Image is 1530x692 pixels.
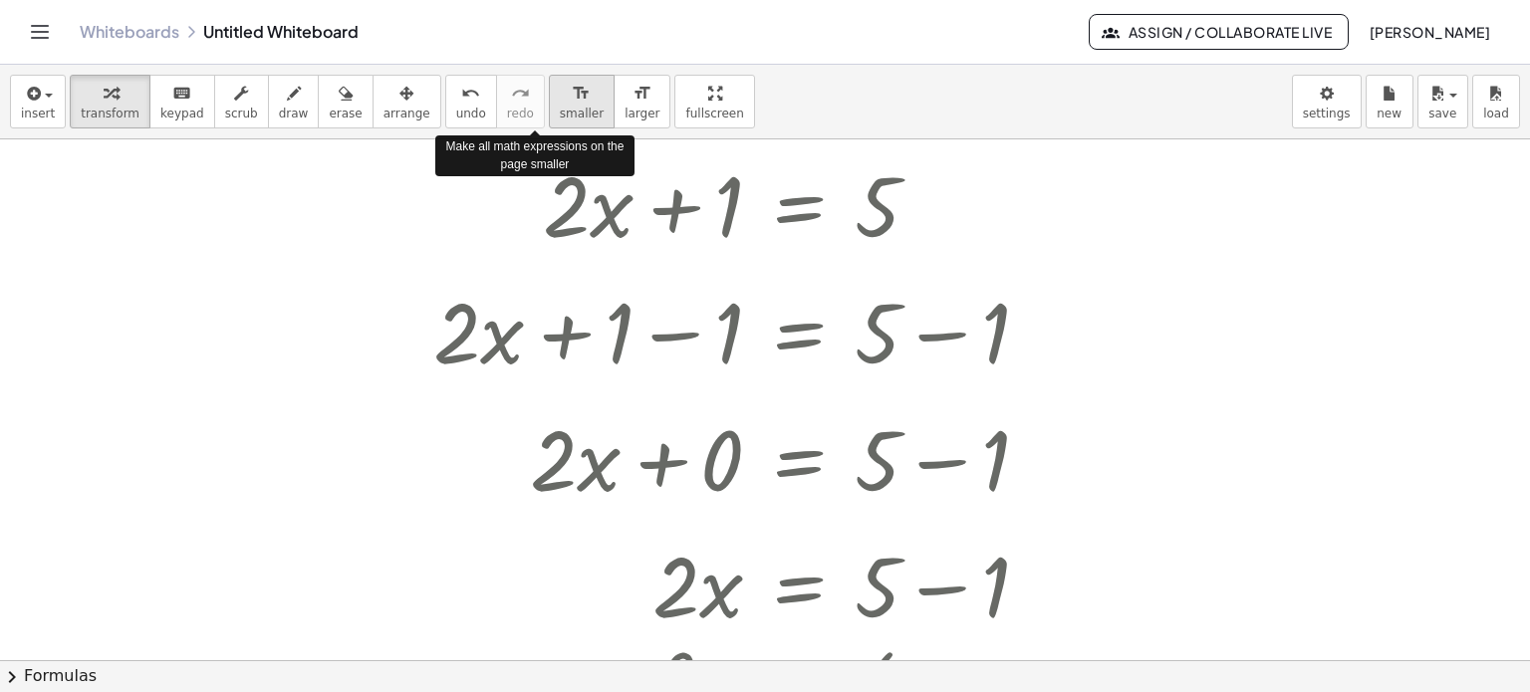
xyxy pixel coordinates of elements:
span: [PERSON_NAME] [1369,23,1490,41]
button: keyboardkeypad [149,75,215,128]
span: load [1483,107,1509,120]
span: smaller [560,107,604,120]
button: transform [70,75,150,128]
button: format_sizesmaller [549,75,615,128]
span: new [1377,107,1402,120]
button: new [1366,75,1413,128]
i: redo [511,82,530,106]
span: fullscreen [685,107,743,120]
button: redoredo [496,75,545,128]
button: Toggle navigation [24,16,56,48]
span: transform [81,107,139,120]
span: scrub [225,107,258,120]
span: redo [507,107,534,120]
button: save [1417,75,1468,128]
button: insert [10,75,66,128]
button: settings [1292,75,1362,128]
div: Make all math expressions on the page smaller [435,135,635,175]
button: erase [318,75,373,128]
span: arrange [383,107,430,120]
span: larger [625,107,659,120]
button: [PERSON_NAME] [1353,14,1506,50]
span: Assign / Collaborate Live [1106,23,1332,41]
span: draw [279,107,309,120]
span: save [1428,107,1456,120]
button: draw [268,75,320,128]
span: keypad [160,107,204,120]
button: Assign / Collaborate Live [1089,14,1349,50]
button: scrub [214,75,269,128]
span: insert [21,107,55,120]
i: keyboard [172,82,191,106]
button: format_sizelarger [614,75,670,128]
i: format_size [572,82,591,106]
button: load [1472,75,1520,128]
span: settings [1303,107,1351,120]
a: Whiteboards [80,22,179,42]
i: undo [461,82,480,106]
button: undoundo [445,75,497,128]
button: arrange [373,75,441,128]
i: format_size [633,82,651,106]
button: fullscreen [674,75,754,128]
span: erase [329,107,362,120]
span: undo [456,107,486,120]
